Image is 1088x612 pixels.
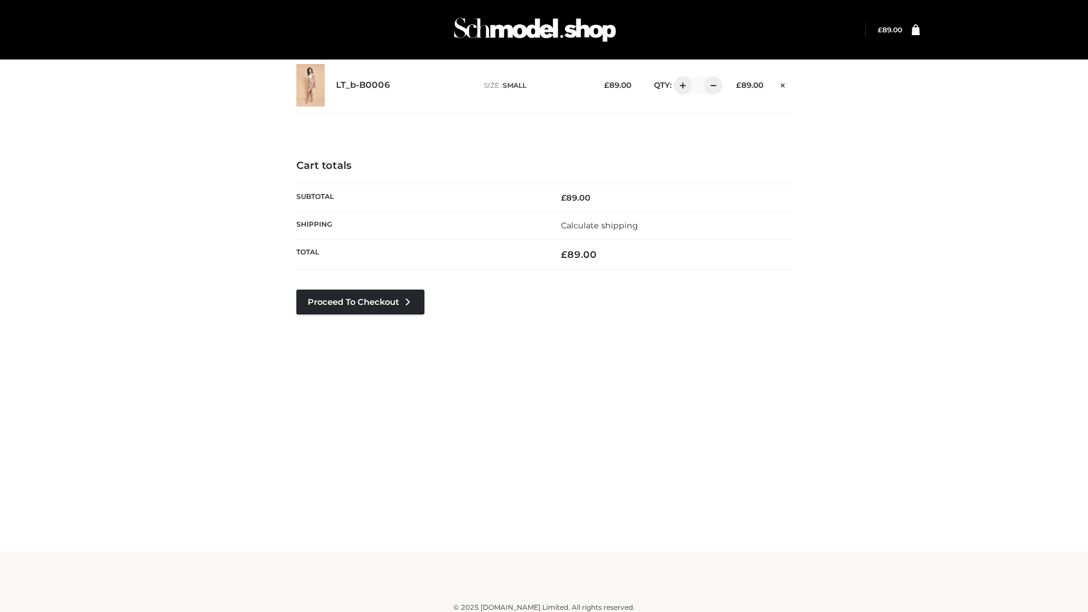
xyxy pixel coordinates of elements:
span: £ [561,193,566,203]
bdi: 89.00 [604,80,631,90]
a: Proceed to Checkout [296,290,424,314]
p: size : [484,80,586,91]
span: £ [604,80,609,90]
a: LT_b-B0006 [336,80,390,91]
span: £ [561,249,567,260]
bdi: 89.00 [736,80,763,90]
img: Schmodel Admin 964 [450,7,620,52]
th: Subtotal [296,184,544,211]
div: QTY: [643,76,719,95]
bdi: 89.00 [561,193,590,203]
h4: Cart totals [296,160,792,172]
a: Remove this item [775,76,792,91]
th: Shipping [296,211,544,239]
th: Total [296,240,544,270]
bdi: 89.00 [878,25,902,34]
span: £ [878,25,882,34]
a: £89.00 [878,25,902,34]
a: Calculate shipping [561,220,638,231]
span: £ [736,80,741,90]
span: SMALL [503,81,526,90]
bdi: 89.00 [561,249,597,260]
